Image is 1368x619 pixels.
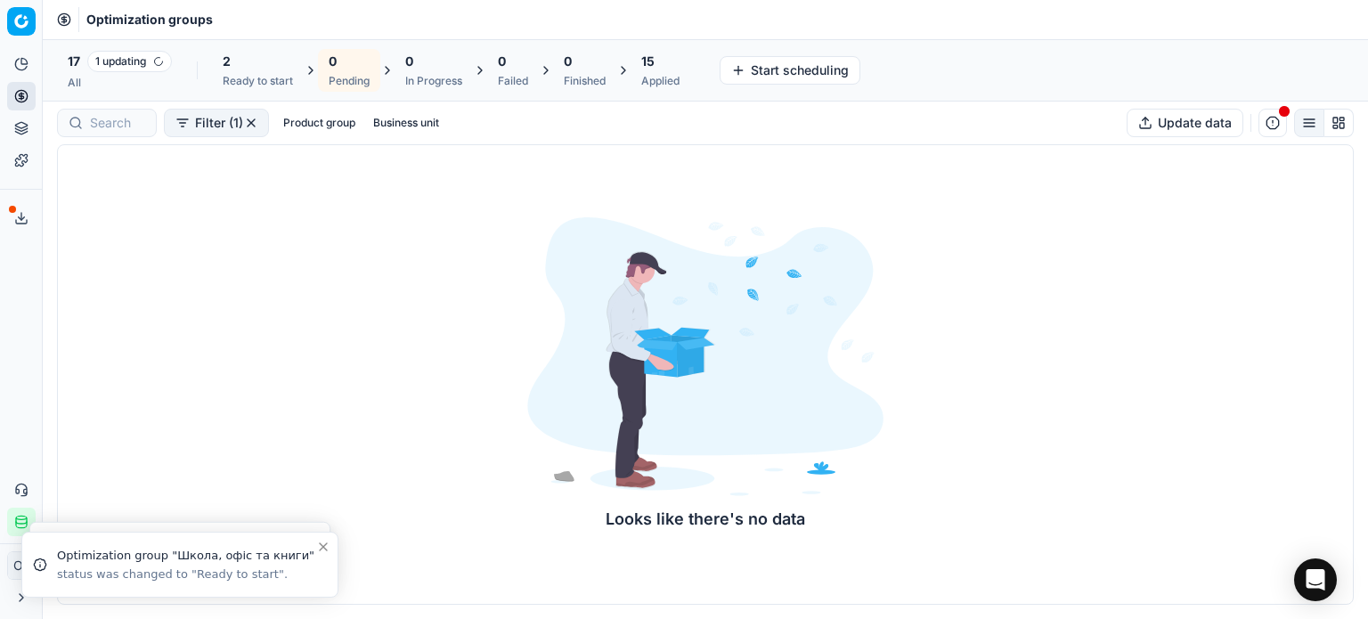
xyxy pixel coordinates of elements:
button: Business unit [366,112,446,134]
button: Update data [1127,109,1243,137]
button: Start scheduling [720,56,860,85]
span: 0 [498,53,506,70]
span: 2 [223,53,231,70]
span: ОГ [8,552,35,579]
div: Ready to start [223,74,293,88]
button: Filter (1) [164,109,269,137]
button: ОГ [7,551,36,580]
span: 17 [68,53,80,70]
div: All [68,76,172,90]
span: 1 updating [87,51,172,72]
input: Search [90,114,145,132]
button: Product group [276,112,362,134]
div: Applied [641,74,680,88]
div: Failed [498,74,528,88]
div: status was changed to "Ready to start". [57,566,316,582]
div: Finished [564,74,606,88]
div: In Progress [405,74,462,88]
span: 15 [641,53,655,70]
button: Close toast [313,536,334,558]
div: Looks like there's no data [527,507,883,532]
span: Optimization groups [86,11,213,29]
span: 0 [405,53,413,70]
div: Open Intercom Messenger [1294,558,1337,601]
div: Pending [329,74,370,88]
div: Optimization group "Школа, офіс та книги" [57,547,316,565]
nav: breadcrumb [86,11,213,29]
span: 0 [564,53,572,70]
span: 0 [329,53,337,70]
